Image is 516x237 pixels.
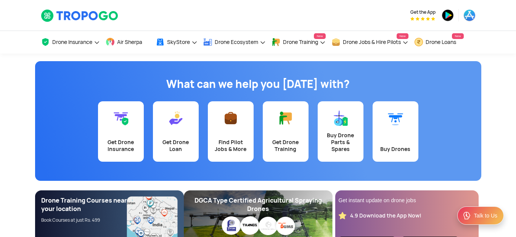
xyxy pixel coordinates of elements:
div: Get Drone Insurance [103,139,139,153]
img: Buy Drones [388,110,403,126]
span: Drone Training [283,39,318,45]
a: Find Pilot Jobs & More [208,101,254,162]
a: Drone Jobs & Hire PilotsNew [331,31,408,54]
img: Buy Drone Parts & Spares [333,110,348,126]
a: Drone Ecosystem [203,31,266,54]
span: Drone Insurance [52,39,92,45]
div: Get Drone Loan [158,139,194,153]
div: DGCA Type Certified Agricultural Spraying Drones [190,196,326,213]
div: Talk to Us [474,212,497,219]
h1: What can we help you [DATE] with? [41,76,476,92]
span: Get the App [410,9,436,15]
img: star_rating [339,212,346,219]
div: Get instant update on drone jobs [339,196,475,204]
a: Drone TrainingNew [272,31,326,54]
a: Drone LoansNew [414,31,464,54]
a: Buy Drone Parts & Spares [318,101,363,162]
img: App Raking [410,17,435,21]
img: TropoGo Logo [41,9,119,22]
div: Find Pilot Jobs & More [212,139,249,153]
span: Drone Loans [426,39,456,45]
a: Buy Drones [373,101,418,162]
div: Buy Drone Parts & Spares [322,132,359,153]
span: Drone Ecosystem [215,39,258,45]
img: Find Pilot Jobs & More [223,110,238,126]
img: Get Drone Insurance [113,110,129,126]
img: playstore [442,9,454,21]
img: Get Drone Training [278,110,293,126]
a: Get Drone Training [263,101,309,162]
div: Get Drone Training [267,139,304,153]
span: New [452,33,463,39]
a: Drone Insurance [41,31,100,54]
a: Get Drone Insurance [98,101,144,162]
span: Air Sherpa [117,39,142,45]
a: SkyStore [156,31,198,54]
img: appstore [463,9,476,21]
span: New [314,33,325,39]
span: New [397,33,408,39]
div: 4.9 Download the App Now! [350,212,421,219]
a: Air Sherpa [106,31,150,54]
span: SkyStore [167,39,190,45]
span: Drone Jobs & Hire Pilots [343,39,401,45]
div: Drone Training Courses near your location [41,196,127,213]
img: Get Drone Loan [168,110,183,126]
img: ic_Support.svg [462,211,471,220]
div: Buy Drones [377,146,414,153]
div: Book Courses at just Rs. 499 [41,217,127,223]
a: Get Drone Loan [153,101,199,162]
